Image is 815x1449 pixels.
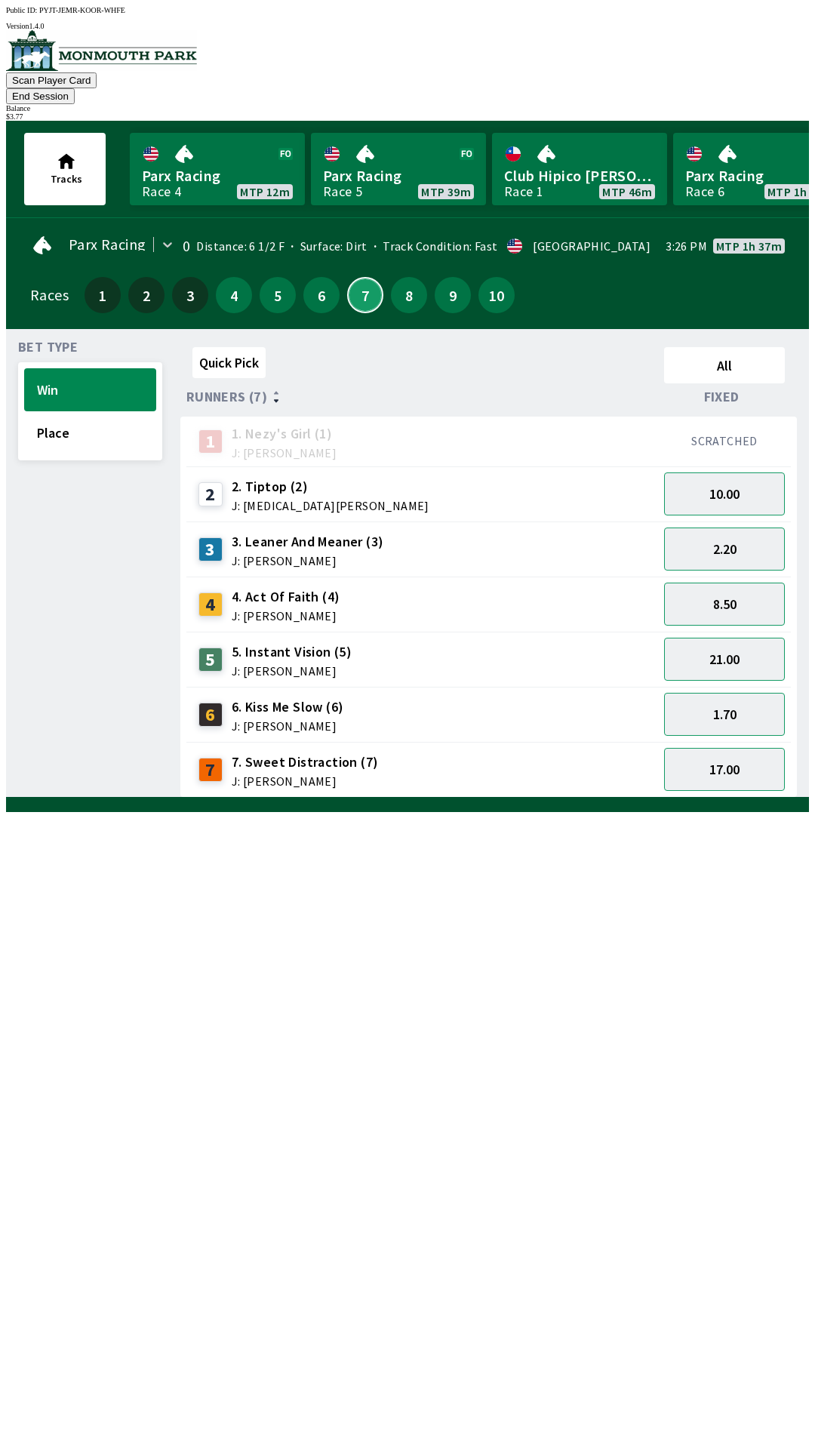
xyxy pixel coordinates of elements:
span: 2. Tiptop (2) [232,477,429,497]
div: Race 1 [504,186,543,198]
div: Version 1.4.0 [6,22,809,30]
span: J: [MEDICAL_DATA][PERSON_NAME] [232,500,429,512]
span: Tracks [51,172,82,186]
div: Fixed [658,389,791,405]
span: J: [PERSON_NAME] [232,665,352,677]
span: J: [PERSON_NAME] [232,775,379,787]
div: 7 [198,758,223,782]
div: Race 5 [323,186,362,198]
span: Parx Racing [323,166,474,186]
span: Runners (7) [186,391,267,403]
button: 1.70 [664,693,785,736]
button: 5 [260,277,296,313]
div: Public ID: [6,6,809,14]
button: 3 [172,277,208,313]
button: 2 [128,277,165,313]
a: Club Hipico [PERSON_NAME]Race 1MTP 46m [492,133,667,205]
span: 1 [88,290,117,300]
div: SCRATCHED [664,433,785,448]
div: Race 6 [685,186,724,198]
span: 4 [220,290,248,300]
button: 10.00 [664,472,785,515]
div: 3 [198,537,223,561]
button: 2.20 [664,528,785,571]
button: 17.00 [664,748,785,791]
span: Parx Racing [142,166,293,186]
div: Races [30,289,69,301]
img: venue logo [6,30,197,71]
button: Scan Player Card [6,72,97,88]
button: Tracks [24,133,106,205]
span: 6. Kiss Me Slow (6) [232,697,344,717]
span: Distance: 6 1/2 F [196,238,284,254]
span: Place [37,424,143,441]
span: Bet Type [18,341,78,353]
span: 3 [176,290,205,300]
button: Quick Pick [192,347,266,378]
span: 8.50 [713,595,737,613]
span: Quick Pick [199,354,259,371]
button: 21.00 [664,638,785,681]
div: 4 [198,592,223,617]
span: 6 [307,290,336,300]
span: MTP 39m [421,186,471,198]
button: 7 [347,277,383,313]
span: Parx Racing [69,238,146,251]
a: Parx RacingRace 5MTP 39m [311,133,486,205]
span: 10 [482,290,511,300]
span: MTP 12m [240,186,290,198]
button: 9 [435,277,471,313]
span: J: [PERSON_NAME] [232,555,384,567]
div: $ 3.77 [6,112,809,121]
span: J: [PERSON_NAME] [232,447,337,459]
a: Parx RacingRace 4MTP 12m [130,133,305,205]
button: 1 [85,277,121,313]
span: 7. Sweet Distraction (7) [232,752,379,772]
button: All [664,347,785,383]
span: J: [PERSON_NAME] [232,720,344,732]
span: 2.20 [713,540,737,558]
span: 3. Leaner And Meaner (3) [232,532,384,552]
span: Club Hipico [PERSON_NAME] [504,166,655,186]
button: 6 [303,277,340,313]
div: Race 4 [142,186,181,198]
div: 0 [183,240,191,252]
div: Runners (7) [186,389,658,405]
div: Balance [6,104,809,112]
span: All [671,357,778,374]
span: 5 [263,290,292,300]
button: 4 [216,277,252,313]
span: 8 [395,290,423,300]
span: 1. Nezy's Girl (1) [232,424,337,444]
span: MTP 46m [602,186,652,198]
span: 2 [132,290,161,300]
span: 1.70 [713,706,737,723]
span: MTP 1h 37m [716,240,782,252]
div: 5 [198,648,223,672]
span: Surface: Dirt [284,238,368,254]
span: Fixed [704,391,740,403]
div: 1 [198,429,223,454]
span: 17.00 [709,761,740,778]
span: 9 [438,290,467,300]
span: Win [37,381,143,398]
button: 10 [478,277,515,313]
span: 3:26 PM [666,240,707,252]
span: 10.00 [709,485,740,503]
span: Track Condition: Fast [368,238,498,254]
button: 8 [391,277,427,313]
div: 2 [198,482,223,506]
button: End Session [6,88,75,104]
button: 8.50 [664,583,785,626]
span: 21.00 [709,651,740,668]
span: 4. Act Of Faith (4) [232,587,340,607]
span: J: [PERSON_NAME] [232,610,340,622]
div: 6 [198,703,223,727]
span: 5. Instant Vision (5) [232,642,352,662]
button: Place [24,411,156,454]
div: [GEOGRAPHIC_DATA] [533,240,650,252]
span: PYJT-JEMR-KOOR-WHFE [39,6,125,14]
button: Win [24,368,156,411]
